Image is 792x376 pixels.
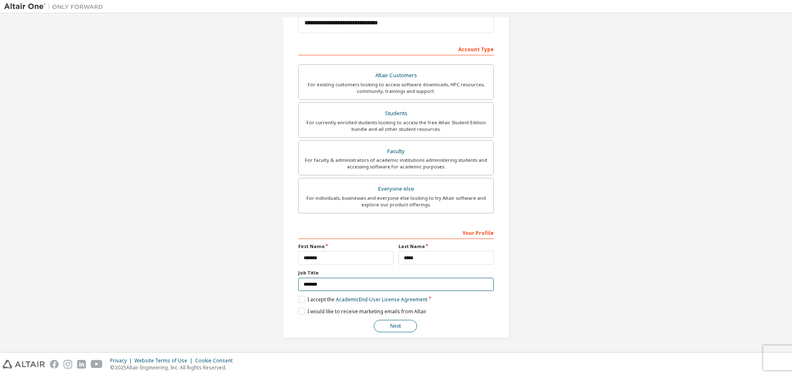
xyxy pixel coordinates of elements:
div: For faculty & administrators of academic institutions administering students and accessing softwa... [304,157,488,170]
label: Last Name [398,243,494,250]
div: Students [304,108,488,119]
div: For existing customers looking to access software downloads, HPC resources, community, trainings ... [304,81,488,95]
a: Academic End-User License Agreement [336,296,427,303]
div: For currently enrolled students looking to access the free Altair Student Edition bundle and all ... [304,119,488,132]
div: Altair Customers [304,70,488,81]
label: I accept the [298,296,427,303]
div: Account Type [298,42,494,55]
img: facebook.svg [50,360,59,369]
img: altair_logo.svg [2,360,45,369]
button: Next [374,320,417,332]
div: Everyone else [304,183,488,195]
div: Privacy [110,357,134,364]
img: youtube.svg [91,360,103,369]
img: instagram.svg [64,360,72,369]
div: Website Terms of Use [134,357,195,364]
div: Faculty [304,146,488,157]
p: © 2025 Altair Engineering, Inc. All Rights Reserved. [110,364,238,371]
div: Your Profile [298,226,494,239]
img: Altair One [4,2,107,11]
label: First Name [298,243,394,250]
div: For individuals, businesses and everyone else looking to try Altair software and explore our prod... [304,195,488,208]
label: Job Title [298,270,494,276]
img: linkedin.svg [77,360,86,369]
label: I would like to receive marketing emails from Altair [298,308,427,315]
div: Cookie Consent [195,357,238,364]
